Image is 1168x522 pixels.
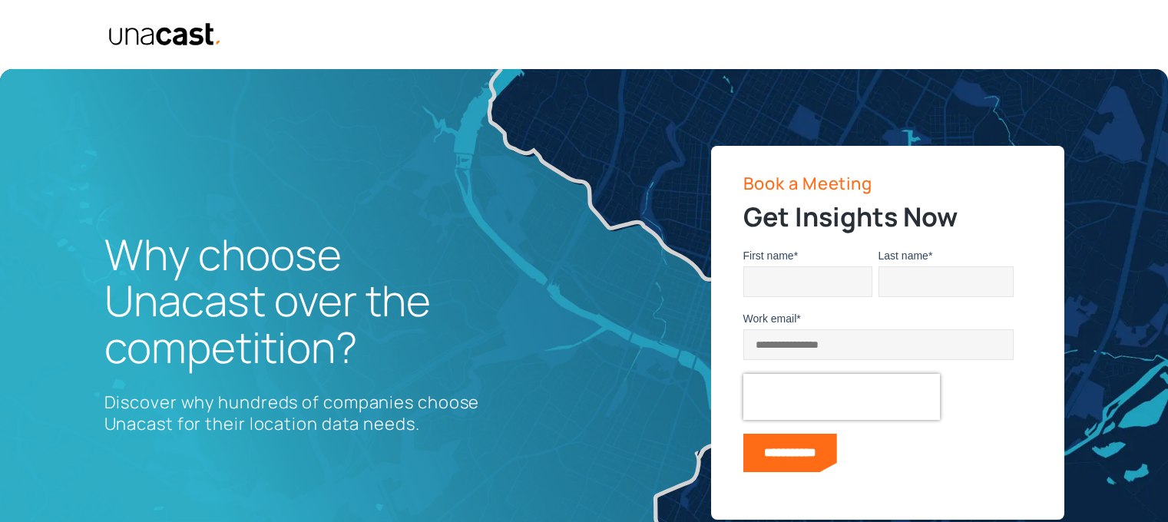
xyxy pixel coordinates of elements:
[743,312,797,325] span: Work email
[104,391,488,434] p: Discover why hundreds of companies choose Unacast for their location data needs.
[743,374,940,420] iframe: reCAPTCHA
[104,231,488,371] h1: Why choose Unacast over the competition?
[743,249,794,262] span: First name
[108,22,223,47] img: Unacast text logo
[878,249,928,262] span: Last name
[743,173,1023,193] p: Book a Meeting
[101,22,223,47] a: home
[743,200,1023,233] h2: Get Insights Now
